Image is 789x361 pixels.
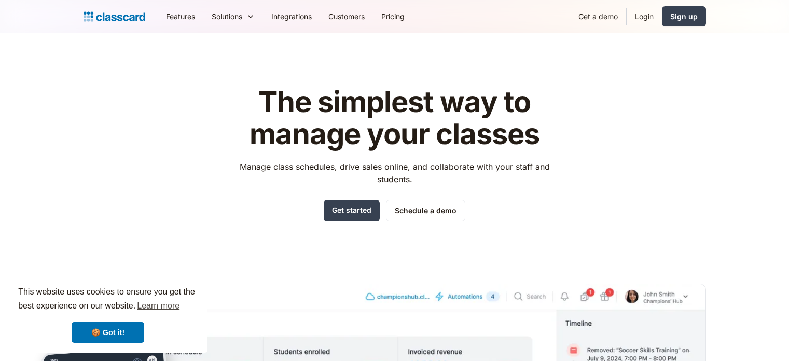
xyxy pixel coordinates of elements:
[320,5,373,28] a: Customers
[670,11,698,22] div: Sign up
[662,6,706,26] a: Sign up
[158,5,203,28] a: Features
[203,5,263,28] div: Solutions
[212,11,242,22] div: Solutions
[627,5,662,28] a: Login
[263,5,320,28] a: Integrations
[18,286,198,314] span: This website uses cookies to ensure you get the best experience on our website.
[230,86,559,150] h1: The simplest way to manage your classes
[135,298,181,314] a: learn more about cookies
[8,276,207,353] div: cookieconsent
[386,200,465,221] a: Schedule a demo
[84,9,145,24] a: home
[72,322,144,343] a: dismiss cookie message
[373,5,413,28] a: Pricing
[324,200,380,221] a: Get started
[230,161,559,185] p: Manage class schedules, drive sales online, and collaborate with your staff and students.
[570,5,626,28] a: Get a demo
